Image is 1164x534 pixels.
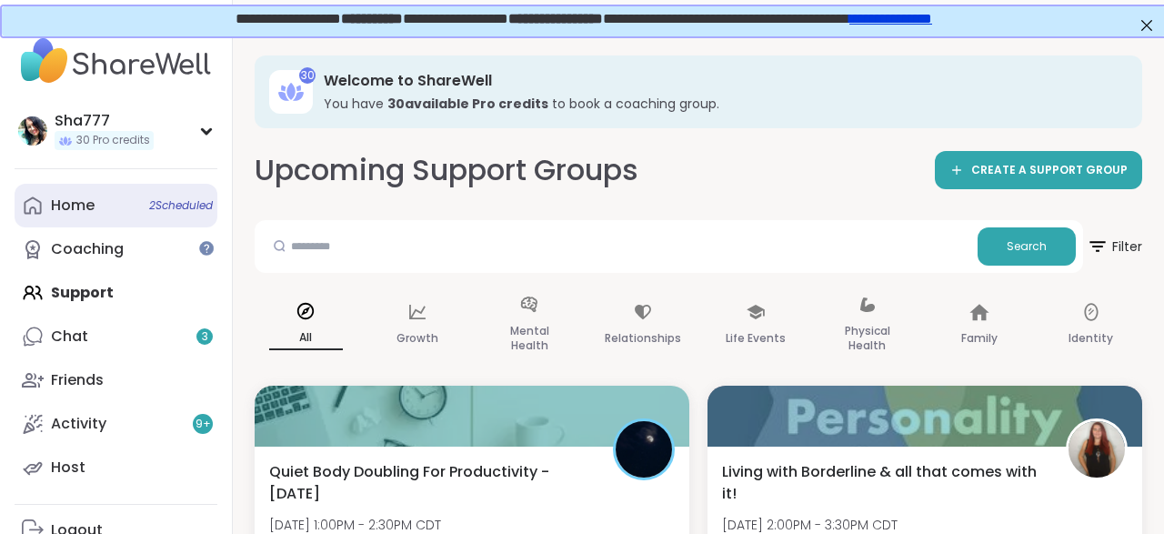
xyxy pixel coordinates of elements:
span: Living with Borderline & all that comes with it! [722,461,1046,505]
img: ShareWell Nav Logo [15,29,217,93]
b: 30 available Pro credit s [387,95,548,113]
span: [DATE] 1:00PM - 2:30PM CDT [269,516,453,534]
span: 2 Scheduled [149,198,213,213]
div: Chat [51,327,88,347]
span: 30 Pro credits [76,133,150,148]
iframe: Spotlight [199,241,214,256]
p: Mental Health [493,320,567,357]
a: Host [15,446,217,489]
h2: Upcoming Support Groups [255,150,638,191]
a: Friends [15,358,217,402]
p: Identity [1069,327,1113,349]
img: SarahR83 [1069,421,1125,478]
span: 3 [202,329,208,345]
div: Home [51,196,95,216]
a: Home2Scheduled [15,184,217,227]
img: Sha777 [18,116,47,146]
span: 9 + [196,417,211,432]
div: Sha777 [55,111,154,131]
p: Relationships [605,327,681,349]
div: Host [51,458,85,478]
span: CREATE A SUPPORT GROUP [971,163,1128,178]
span: Filter [1087,225,1142,268]
p: Family [961,327,998,349]
span: [DATE] 2:00PM - 3:30PM CDT [722,516,898,534]
h3: Welcome to ShareWell [324,71,1117,91]
img: QueenOfTheNight [616,421,672,478]
button: Search [978,227,1076,266]
button: Filter [1087,220,1142,273]
a: Activity9+ [15,402,217,446]
a: Coaching [15,227,217,271]
p: Physical Health [830,320,904,357]
div: Activity [51,414,106,434]
span: Quiet Body Doubling For Productivity - [DATE] [269,461,593,505]
div: Coaching [51,239,124,259]
span: Search [1007,238,1047,255]
a: Chat3 [15,315,217,358]
a: CREATE A SUPPORT GROUP [935,151,1142,189]
h3: You have to book a coaching group. [324,95,1117,113]
p: Life Events [726,327,786,349]
div: 30 [299,67,316,84]
p: Growth [396,327,438,349]
div: Friends [51,370,104,390]
p: All [269,327,343,350]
